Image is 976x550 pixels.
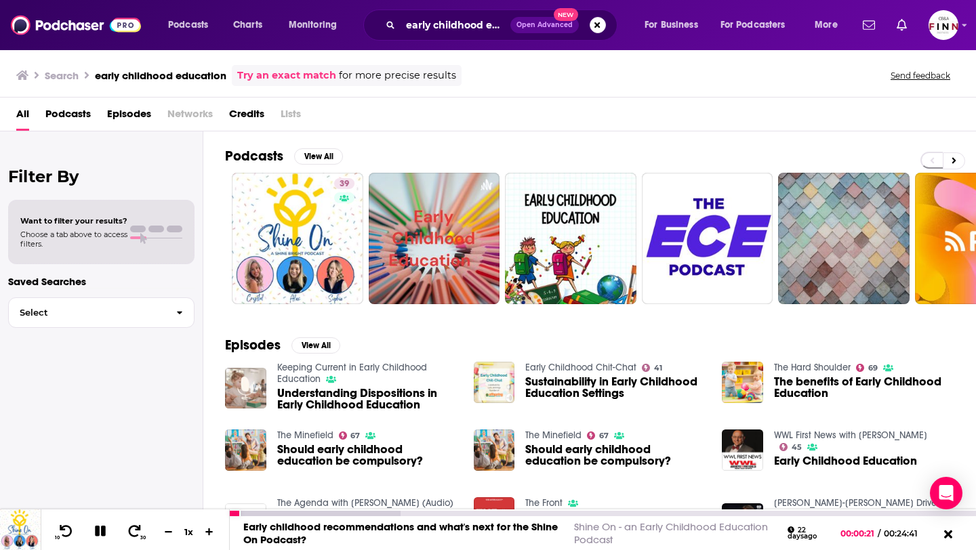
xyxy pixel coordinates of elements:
[929,10,958,40] span: Logged in as FINNMadison
[792,444,802,450] span: 45
[339,68,456,83] span: for more precise results
[277,429,333,441] a: The Minefield
[140,535,146,541] span: 30
[654,365,662,371] span: 41
[225,148,283,165] h2: Podcasts
[840,528,878,538] span: 00:00:21
[277,362,427,385] a: Keeping Current in Early Childhood Education
[376,9,630,41] div: Search podcasts, credits, & more...
[474,429,515,471] img: Should early childhood education be compulsory?
[237,68,336,83] a: Try an exact match
[599,433,609,439] span: 67
[474,362,515,403] img: Sustainability in Early Childhood Education Settings
[8,297,195,328] button: Select
[224,14,270,36] a: Charts
[722,503,763,545] img: Sarah Alexander: The Office of Early Childhood Education's Chief Advisor says many early childhoo...
[232,173,363,304] a: 39
[243,520,558,546] a: Early childhood recommendations and what's next for the Shine On Podcast?
[45,103,91,131] a: Podcasts
[178,526,201,537] div: 1 x
[401,14,510,36] input: Search podcasts, credits, & more...
[516,22,573,28] span: Open Advanced
[779,443,802,451] a: 45
[339,431,361,440] a: 67
[167,103,213,131] span: Networks
[712,14,805,36] button: open menu
[887,70,954,81] button: Send feedback
[279,14,354,36] button: open menu
[774,455,917,467] span: Early Childhood Education
[788,526,829,541] div: 22 days ago
[878,528,880,538] span: /
[774,376,954,399] a: The benefits of Early Childhood Education
[281,103,301,131] span: Lists
[289,16,337,35] span: Monitoring
[277,444,457,467] a: Should early childhood education be compulsory?
[123,524,148,541] button: 30
[587,431,609,440] a: 67
[880,528,931,538] span: 00:24:41
[95,69,226,82] h3: early childhood education
[774,497,937,509] a: Heather du Plessis-Allan Drive
[16,103,29,131] a: All
[474,497,515,538] img: The early childhood education revolution
[722,362,763,403] img: The benefits of Early Childhood Education
[52,524,78,541] button: 10
[229,103,264,131] a: Credits
[20,216,127,226] span: Want to filter your results?
[774,429,927,441] a: WWL First News with Tommy Tucker
[554,8,578,21] span: New
[45,69,79,82] h3: Search
[720,16,786,35] span: For Podcasters
[510,17,579,33] button: Open AdvancedNew
[8,275,195,288] p: Saved Searches
[868,365,878,371] span: 69
[225,148,343,165] a: PodcastsView All
[340,177,349,191] span: 39
[929,10,958,40] img: User Profile
[225,337,340,354] a: EpisodesView All
[291,337,340,354] button: View All
[815,16,838,35] span: More
[857,14,880,37] a: Show notifications dropdown
[20,230,127,249] span: Choose a tab above to access filters.
[9,308,165,317] span: Select
[294,148,343,165] button: View All
[525,362,636,373] a: Early Childhood Chit-Chat
[107,103,151,131] a: Episodes
[233,16,262,35] span: Charts
[525,444,706,467] a: Should early childhood education be compulsory?
[891,14,912,37] a: Show notifications dropdown
[722,429,763,471] a: Early Childhood Education
[225,368,266,409] img: Understanding Dispositions in Early Childhood Education
[159,14,226,36] button: open menu
[277,387,457,410] a: Understanding Dispositions in Early Childhood Education
[225,503,266,545] img: Investing in Early Childhood Education
[55,535,60,541] span: 10
[774,362,851,373] a: The Hard Shoulder
[11,12,141,38] img: Podchaser - Follow, Share and Rate Podcasts
[642,364,662,372] a: 41
[525,376,706,399] a: Sustainability in Early Childhood Education Settings
[856,364,878,372] a: 69
[930,477,962,509] div: Open Intercom Messenger
[225,429,266,471] img: Should early childhood education be compulsory?
[168,16,208,35] span: Podcasts
[929,10,958,40] button: Show profile menu
[525,497,563,509] a: The Front
[574,520,768,546] a: Shine On - an Early Childhood Education Podcast
[525,429,582,441] a: The Minefield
